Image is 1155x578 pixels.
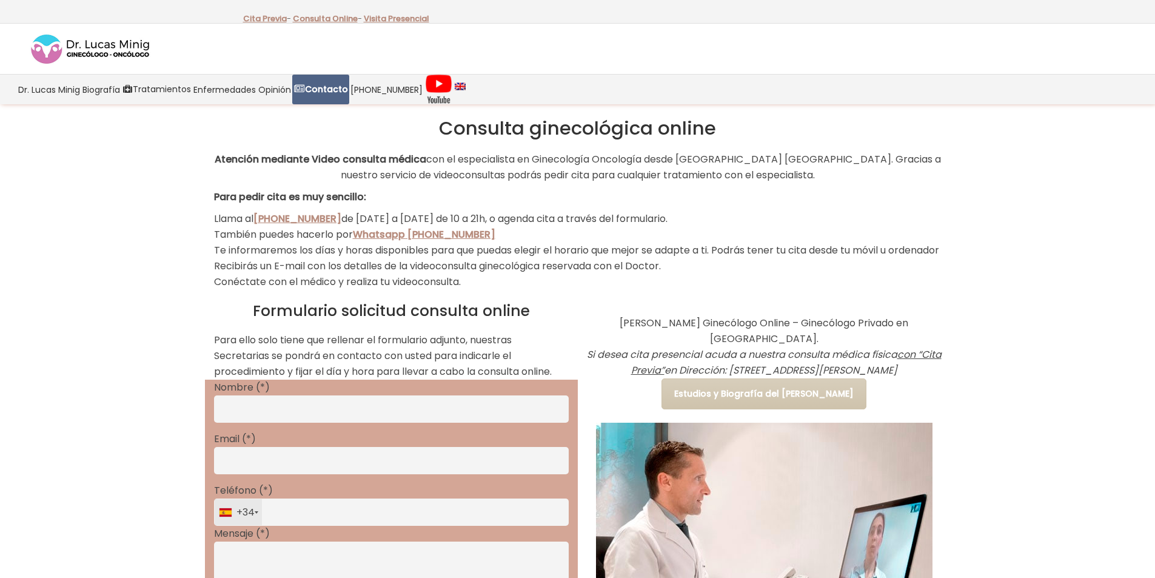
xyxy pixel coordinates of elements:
[258,82,291,96] span: Opinión
[661,378,866,409] a: Estudios y Biografía del [PERSON_NAME]
[257,75,292,104] a: Opinión
[631,348,942,377] span: con “Cita Previa”
[293,13,358,24] a: Consulta Online
[455,82,466,90] img: language english
[587,348,942,377] em: Si desea cita presencial acuda a nuestra consulta médica física en Dirección: [STREET_ADDRESS][PE...
[454,75,467,104] a: language english
[215,499,262,525] div: Spain (España): +34
[214,332,569,380] p: Para ello solo tiene que rellenar el formulario adjunto, nuestras Secretarias se pondrá en contac...
[214,302,569,320] h2: Formulario solicitud consulta online
[292,75,349,104] a: Contacto
[133,82,191,96] span: Tratamientos
[214,211,942,290] p: Llama al de [DATE] a [DATE] de 10 a 21h, o agenda cita a través del formulario. También puedes ha...
[305,83,348,95] strong: Contacto
[121,75,192,104] a: Tratamientos
[214,152,942,183] p: con el especialista en Ginecología Oncología desde [GEOGRAPHIC_DATA] [GEOGRAPHIC_DATA]. Gracias a...
[214,190,366,204] strong: Para pedir cita es muy sencillo:
[81,75,121,104] a: Biografía
[243,11,291,27] p: -
[364,13,429,24] a: Visita Presencial
[350,82,423,96] span: [PHONE_NUMBER]
[349,75,424,104] a: [PHONE_NUMBER]
[82,82,120,96] span: Biografía
[215,152,426,166] strong: Atención mediante Video consulta médica
[243,13,287,24] a: Cita Previa
[219,499,262,525] div: +34
[214,116,942,139] h1: Consulta ginecológica online
[214,526,569,542] p: Mensaje (*)
[192,75,257,104] a: Enfermedades
[425,74,452,104] img: Videos Youtube Ginecología
[193,82,256,96] span: Enfermedades
[214,431,569,447] p: Email (*)
[17,75,81,104] a: Dr. Lucas Minig
[253,212,341,226] a: [PHONE_NUMBER]
[18,82,80,96] span: Dr. Lucas Minig
[353,227,495,241] a: Whatsapp [PHONE_NUMBER]
[214,483,569,499] p: Teléfono (*)
[214,380,569,395] p: Nombre (*)
[293,11,362,27] p: -
[587,315,942,378] p: [PERSON_NAME] Ginecólogo Online – Ginecólogo Privado en [GEOGRAPHIC_DATA].
[424,75,454,104] a: Videos Youtube Ginecología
